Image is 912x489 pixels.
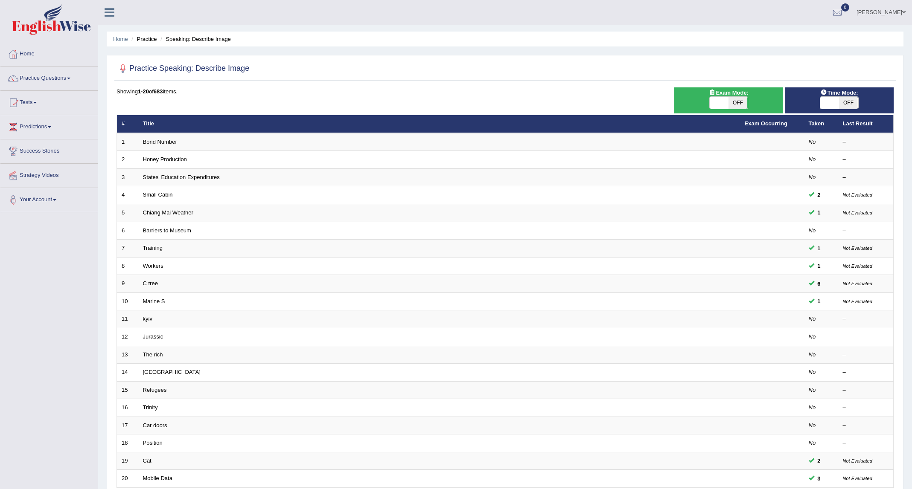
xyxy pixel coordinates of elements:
span: You can still take this question [814,208,824,217]
span: You can still take this question [814,244,824,253]
td: 15 [117,381,138,399]
div: – [843,351,889,359]
td: 7 [117,240,138,258]
b: 1-20 [138,88,149,95]
a: Cat [143,457,152,464]
small: Not Evaluated [843,281,872,286]
td: 14 [117,364,138,382]
li: Speaking: Describe Image [158,35,231,43]
td: 4 [117,186,138,204]
div: – [843,422,889,430]
a: Car doors [143,422,167,428]
em: No [809,315,816,322]
td: 5 [117,204,138,222]
em: No [809,333,816,340]
td: 13 [117,346,138,364]
li: Practice [129,35,157,43]
a: Mobile Data [143,475,172,481]
a: Marine S [143,298,165,304]
td: 20 [117,470,138,488]
a: Home [113,36,128,42]
td: 11 [117,310,138,328]
td: 6 [117,222,138,240]
span: You can still take this question [814,297,824,306]
a: Workers [143,263,163,269]
a: Practice Questions [0,67,98,88]
span: Time Mode: [817,88,862,97]
div: – [843,439,889,447]
a: kyiv [143,315,152,322]
a: Exam Occurring [745,120,787,127]
em: No [809,387,816,393]
a: [GEOGRAPHIC_DATA] [143,369,201,375]
em: No [809,139,816,145]
a: Jurassic [143,333,163,340]
td: 8 [117,257,138,275]
th: Taken [804,115,838,133]
em: No [809,369,816,375]
td: 19 [117,452,138,470]
td: 3 [117,168,138,186]
b: 683 [154,88,163,95]
em: No [809,440,816,446]
div: – [843,227,889,235]
small: Not Evaluated [843,458,872,463]
td: 18 [117,434,138,452]
small: Not Evaluated [843,210,872,215]
td: 9 [117,275,138,293]
div: – [843,174,889,182]
a: C tree [143,280,158,286]
a: Your Account [0,188,98,209]
span: 0 [841,3,850,12]
em: No [809,174,816,180]
div: – [843,333,889,341]
a: Tests [0,91,98,112]
em: No [809,227,816,234]
td: 12 [117,328,138,346]
a: Chiang Mai Weather [143,209,193,216]
a: States' Education Expenditures [143,174,220,180]
div: Showing of items. [117,87,894,95]
a: Bond Number [143,139,177,145]
div: Show exams occurring in exams [674,87,783,113]
em: No [809,351,816,358]
th: Title [138,115,740,133]
th: Last Result [838,115,894,133]
a: Strategy Videos [0,164,98,185]
a: Refugees [143,387,167,393]
span: OFF [728,97,747,109]
div: – [843,315,889,323]
div: – [843,138,889,146]
h2: Practice Speaking: Describe Image [117,62,249,75]
small: Not Evaluated [843,476,872,481]
span: Exam Mode: [705,88,752,97]
em: No [809,422,816,428]
small: Not Evaluated [843,299,872,304]
a: Trinity [143,404,158,411]
a: Predictions [0,115,98,136]
div: – [843,386,889,394]
a: Home [0,42,98,64]
a: Honey Production [143,156,187,162]
small: Not Evaluated [843,246,872,251]
a: Position [143,440,163,446]
span: OFF [839,97,858,109]
td: 17 [117,417,138,434]
td: 10 [117,292,138,310]
span: You can still take this question [814,261,824,270]
th: # [117,115,138,133]
span: You can still take this question [814,279,824,288]
small: Not Evaluated [843,263,872,269]
div: – [843,404,889,412]
span: You can still take this question [814,191,824,200]
td: 1 [117,133,138,151]
div: – [843,368,889,376]
a: The rich [143,351,163,358]
div: – [843,156,889,164]
a: Success Stories [0,139,98,161]
span: You can still take this question [814,474,824,483]
em: No [809,404,816,411]
small: Not Evaluated [843,192,872,197]
em: No [809,156,816,162]
td: 2 [117,151,138,169]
